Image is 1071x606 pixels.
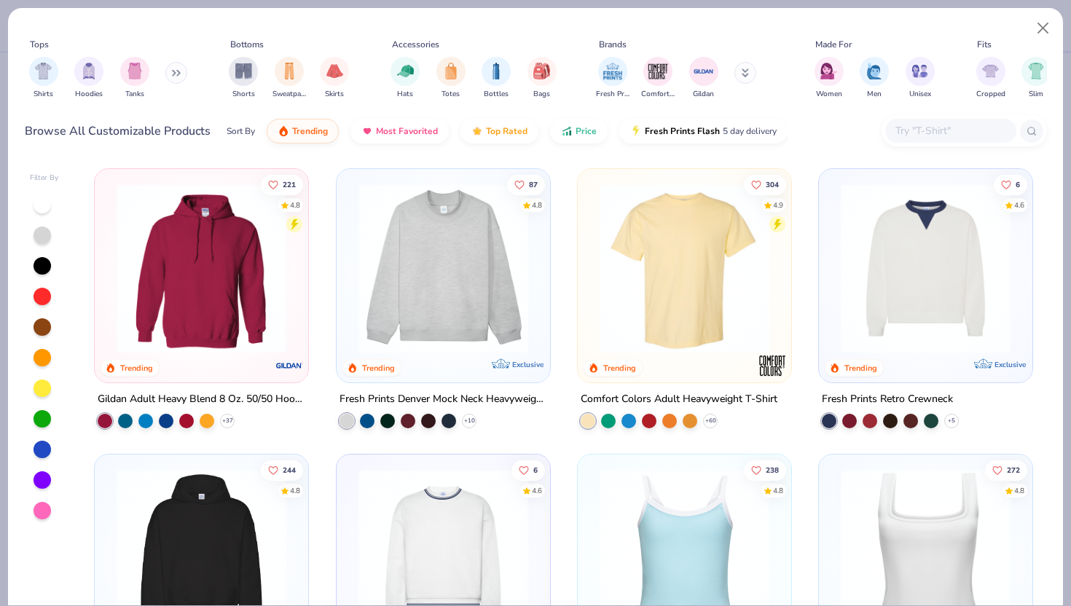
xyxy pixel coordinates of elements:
img: Totes Image [443,63,459,79]
span: 304 [766,181,779,188]
img: TopRated.gif [471,125,483,137]
img: Bags Image [533,63,549,79]
img: 01756b78-01f6-4cc6-8d8a-3c30c1a0c8ac [109,184,294,353]
button: filter button [120,57,149,100]
div: filter for Unisex [906,57,935,100]
span: + 60 [705,417,715,425]
div: filter for Comfort Colors [641,57,675,100]
div: Sort By [227,125,255,138]
span: 244 [283,467,296,474]
img: Bottles Image [488,63,504,79]
span: Tanks [125,89,144,100]
span: Most Favorited [376,125,438,137]
button: filter button [527,57,557,100]
img: Tanks Image [127,63,143,79]
img: Gildan logo [275,351,305,380]
button: filter button [860,57,889,100]
span: + 10 [463,417,474,425]
span: 238 [766,467,779,474]
button: filter button [74,57,103,100]
div: filter for Cropped [976,57,1005,100]
span: Hoodies [75,89,103,100]
span: 272 [1007,467,1020,474]
button: filter button [29,57,58,100]
span: Sweatpants [272,89,306,100]
button: Top Rated [460,119,538,143]
span: Fresh Prints Flash [645,125,720,137]
div: Accessories [392,38,439,51]
span: + 37 [222,417,233,425]
span: Skirts [325,89,344,100]
img: Hats Image [397,63,414,79]
button: Price [550,119,608,143]
button: filter button [689,57,718,100]
button: filter button [391,57,420,100]
img: trending.gif [278,125,289,137]
div: Made For [815,38,852,51]
div: filter for Skirts [320,57,349,100]
img: Comfort Colors Image [647,60,669,82]
div: 4.8 [773,486,783,497]
div: Filter By [30,173,59,184]
img: Cropped Image [982,63,999,79]
button: filter button [596,57,629,100]
button: filter button [815,57,844,100]
img: Shorts Image [235,63,252,79]
span: Price [576,125,597,137]
span: Exclusive [512,360,544,369]
button: filter button [976,57,1005,100]
img: Gildan Image [693,60,715,82]
span: Trending [292,125,328,137]
img: 3abb6cdb-110e-4e18-92a0-dbcd4e53f056 [833,184,1018,353]
button: Fresh Prints Flash5 day delivery [619,119,788,143]
button: filter button [436,57,466,100]
img: Sweatpants Image [281,63,297,79]
div: filter for Totes [436,57,466,100]
div: filter for Gildan [689,57,718,100]
img: Men Image [866,63,882,79]
div: filter for Tanks [120,57,149,100]
div: filter for Fresh Prints [596,57,629,100]
div: filter for Men [860,57,889,100]
button: Like [261,174,303,194]
span: Comfort Colors [641,89,675,100]
img: flash.gif [630,125,642,137]
span: Fresh Prints [596,89,629,100]
input: Try "T-Shirt" [894,122,1006,139]
button: Like [744,174,786,194]
button: Close [1029,15,1057,42]
span: 5 day delivery [723,123,777,140]
button: Like [985,460,1027,481]
img: Shirts Image [35,63,52,79]
img: e55d29c3-c55d-459c-bfd9-9b1c499ab3c6 [777,184,961,353]
span: 6 [1016,181,1020,188]
div: 4.6 [531,486,541,497]
button: Like [506,174,544,194]
div: 4.8 [290,486,300,497]
button: Like [511,460,544,481]
div: filter for Hoodies [74,57,103,100]
span: 221 [283,181,296,188]
img: most_fav.gif [361,125,373,137]
div: filter for Bags [527,57,557,100]
span: Men [867,89,882,100]
img: Unisex Image [911,63,928,79]
img: Comfort Colors logo [758,351,787,380]
span: + 5 [948,417,955,425]
img: Hoodies Image [81,63,97,79]
span: Top Rated [486,125,527,137]
div: filter for Shorts [229,57,258,100]
button: filter button [1021,57,1051,100]
div: Comfort Colors Adult Heavyweight T-Shirt [581,390,777,409]
div: Bottoms [230,38,264,51]
span: Women [816,89,842,100]
img: f5d85501-0dbb-4ee4-b115-c08fa3845d83 [351,184,535,353]
button: filter button [641,57,675,100]
div: 4.6 [1014,200,1024,210]
div: 4.8 [1014,486,1024,497]
span: Exclusive [994,360,1026,369]
span: Gildan [693,89,714,100]
button: filter button [482,57,511,100]
div: Fits [977,38,992,51]
span: Cropped [976,89,1005,100]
